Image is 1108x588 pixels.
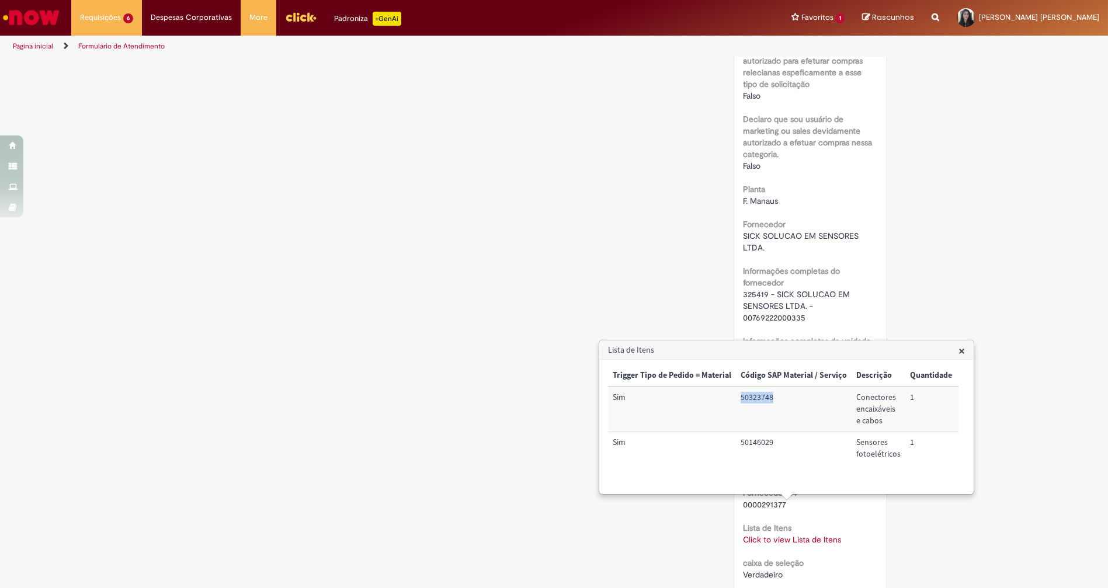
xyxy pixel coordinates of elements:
th: Descrição [852,365,905,387]
span: More [249,12,268,23]
a: Formulário de Atendimento [78,41,165,51]
div: Lista de Itens [599,340,974,495]
b: Fornecedor S4 [743,488,797,498]
span: 6 [123,13,133,23]
div: Padroniza [334,12,401,26]
span: Despesas Corporativas [151,12,232,23]
b: Planta [743,184,765,194]
b: Declaro que sou usuário de Jurídico/Legal devidamente autorizado para efeturar compras relecianas... [743,32,863,89]
span: Favoritos [801,12,833,23]
b: Declaro que sou usuário de marketing ou sales devidamente autorizado a efetuar compras nessa cate... [743,114,872,159]
td: Descrição: Conectores encaixáveis e cabos [852,387,905,432]
span: Falso [743,91,760,101]
b: Informações completas do fornecedor [743,266,840,288]
span: 325419 - SICK SOLUCAO EM SENSORES LTDA. - 00769222000335 [743,289,852,323]
img: ServiceNow [1,6,61,29]
b: Lista de Itens [743,523,791,533]
span: F. Manaus [743,196,778,206]
td: Quantidade: 1 [905,432,957,476]
td: Descrição: Sensores fotoelétricos [852,432,905,476]
a: Página inicial [13,41,53,51]
b: Fornecedor [743,219,786,229]
button: Close [958,345,965,357]
td: Trigger Tipo de Pedido = Material: Sim [608,432,736,476]
th: Valor Unitário [957,365,1017,387]
span: Verdadeiro [743,569,783,580]
ul: Trilhas de página [9,36,730,57]
span: Requisições [80,12,121,23]
a: Rascunhos [862,12,914,23]
b: caixa de seleção [743,558,804,568]
th: Trigger Tipo de Pedido = Material [608,365,736,387]
th: Quantidade [905,365,957,387]
span: 0000291377 [743,499,786,510]
span: × [958,343,965,359]
span: Falso [743,161,760,171]
span: SICK SOLUCAO EM SENSORES LTDA. [743,231,861,253]
td: Quantidade: 1 [905,387,957,432]
b: Informações completas da unidade [743,336,871,346]
th: Código SAP Material / Serviço [736,365,852,387]
td: Valor Unitário: 132,94 [957,387,1017,432]
td: Código SAP Material / Serviço: 50146029 [736,432,852,476]
img: click_logo_yellow_360x200.png [285,8,317,26]
span: Rascunhos [872,12,914,23]
span: [PERSON_NAME] [PERSON_NAME] [979,12,1099,22]
a: Click to view Lista de Itens [743,534,841,545]
p: +GenAi [373,12,401,26]
td: Código SAP Material / Serviço: 50323748 [736,387,852,432]
h3: Lista de Itens [600,341,973,360]
td: Valor Unitário: 589,38 [957,432,1017,476]
span: 1 [836,13,845,23]
td: Trigger Tipo de Pedido = Material: Sim [608,387,736,432]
